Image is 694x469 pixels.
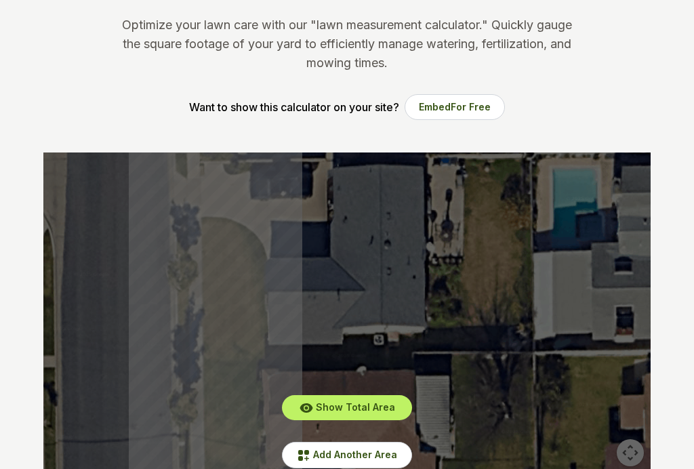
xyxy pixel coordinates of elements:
p: Optimize your lawn care with our "lawn measurement calculator." Quickly gauge the square footage ... [119,16,575,73]
button: EmbedFor Free [405,94,505,120]
span: Add Another Area [313,449,397,460]
span: For Free [451,101,491,113]
span: Show Total Area [316,401,395,413]
p: Want to show this calculator on your site? [189,99,399,115]
button: Show Total Area [282,395,412,420]
button: Add Another Area [282,442,412,468]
